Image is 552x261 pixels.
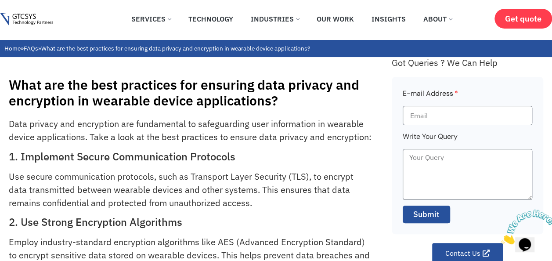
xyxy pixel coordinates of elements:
span: What are the best practices for ensuring data privacy and encryption in wearable device applicati... [41,44,310,52]
span: Get quote [505,14,541,23]
a: About [417,9,458,29]
h2: 1. Implement Secure Communication Protocols [9,150,372,163]
p: Data privacy and encryption are fundamental to safeguarding user information in wearable device a... [9,117,372,144]
a: Insights [365,9,412,29]
a: Our Work [310,9,361,29]
button: Submit [403,206,450,223]
p: Use secure communication protocols, such as Transport Layer Security (TLS), to encrypt data trans... [9,170,372,210]
a: Services [125,9,177,29]
a: FAQs [24,44,38,52]
span: » » [4,44,310,52]
a: Home [4,44,21,52]
h1: What are the best practices for ensuring data privacy and encryption in wearable device applicati... [9,77,383,109]
iframe: chat widget [498,206,552,248]
div: Got Queries ? We Can Help [392,57,543,68]
span: Submit [413,209,440,220]
label: E-mail Address [403,88,458,106]
span: Contact Us [445,250,480,257]
a: Technology [182,9,240,29]
h2: 2. Use Strong Encryption Algorithms [9,216,372,228]
a: Get quote [494,9,552,29]
form: Faq Form [403,88,532,229]
img: Chat attention grabber [4,4,58,38]
label: Write Your Query [403,131,458,149]
a: Industries [244,9,306,29]
input: Email [403,106,532,125]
